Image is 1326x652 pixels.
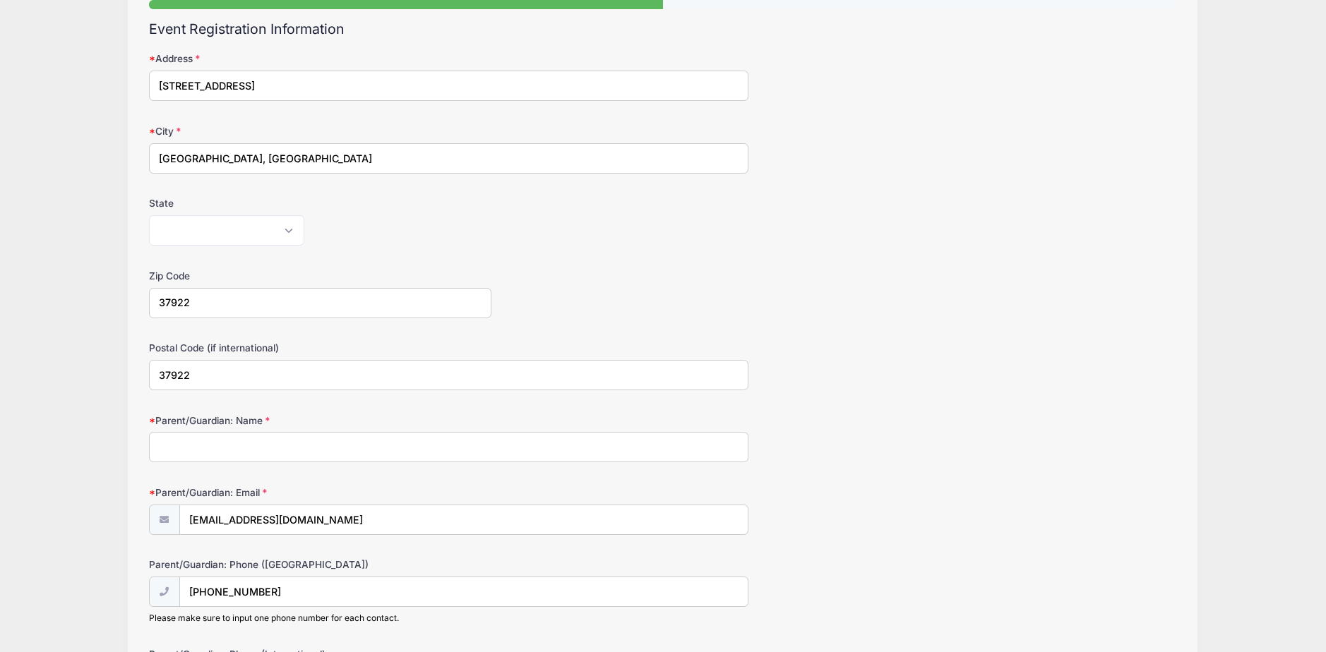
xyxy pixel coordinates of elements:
[149,485,492,500] label: Parent/Guardian: Email
[149,288,492,318] input: xxxxx
[149,612,749,624] div: Please make sure to input one phone number for each contact.
[179,576,748,607] input: (xxx) xxx-xxxx
[149,341,492,355] label: Postal Code (if international)
[149,269,492,283] label: Zip Code
[179,505,748,535] input: email@email.com
[149,52,492,66] label: Address
[149,124,492,138] label: City
[149,21,1178,37] h2: Event Registration Information
[149,413,492,428] label: Parent/Guardian: Name
[149,557,492,572] label: Parent/Guardian: Phone ([GEOGRAPHIC_DATA])
[149,196,492,210] label: State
